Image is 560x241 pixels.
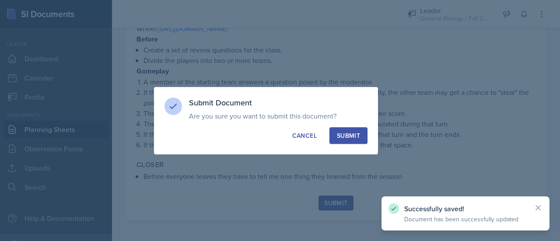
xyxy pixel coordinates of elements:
[404,215,527,224] p: Document has been successfully updated
[404,204,527,213] p: Successfully saved!
[329,127,367,144] button: Submit
[292,131,317,140] div: Cancel
[189,98,367,108] h3: Submit Document
[337,131,360,140] div: Submit
[189,112,367,120] p: Are you sure you want to submit this document?
[285,127,324,144] button: Cancel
